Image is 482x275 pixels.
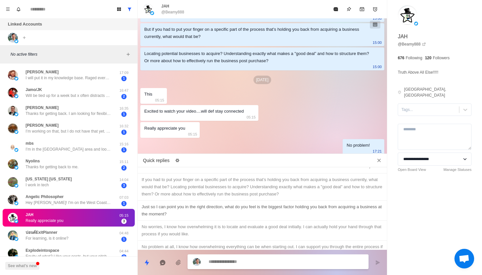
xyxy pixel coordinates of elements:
button: Add reminder [369,3,382,16]
p: Following [406,55,422,61]
button: Close quick replies [374,155,384,166]
button: Show all conversations [124,4,135,14]
p: 15:00 [373,39,382,46]
p: 05:15 [116,213,132,218]
p: Hey [PERSON_NAME]! I'm on the West Coast in the U.S. Been following you online for a while, just ... [26,200,111,206]
button: Add account [20,34,28,42]
p: 676 [398,55,404,61]
span: 3 [121,183,127,188]
span: 1 [121,201,127,206]
div: Excited to watch your video....will def stay connected [144,108,244,115]
a: @Beamy888 [398,41,426,47]
p: 16:47 [116,88,132,93]
div: If you had to put your finger on a specific part of the process that’s holding you back from acqu... [142,176,383,198]
img: picture [8,33,18,43]
img: picture [14,237,18,241]
span: 2 [121,254,127,260]
span: 2 [121,94,127,99]
p: 07:03 [116,195,132,200]
p: [PERSON_NAME] [26,122,59,128]
img: picture [8,123,18,133]
button: Add filters [124,50,132,58]
p: 05:15 [188,131,197,138]
p: 04:48 [116,230,132,236]
p: Followers [433,55,450,61]
p: 120 [425,55,432,61]
img: picture [14,166,18,170]
img: picture [14,201,18,205]
p: Really appreciate you [26,218,63,224]
span: 1 [121,147,127,153]
button: Add media [172,256,185,269]
span: 1 [121,76,127,81]
p: 17:21 [373,148,382,155]
button: Send message [371,256,384,269]
span: 1 [121,112,127,117]
img: picture [14,94,18,98]
button: Pin [342,3,355,16]
button: Quick replies [140,256,153,269]
div: Locating potential businesses to acquire? Understanding exactly what makes a "good deal” and how ... [144,50,370,64]
span: 2 [121,165,127,171]
img: picture [8,106,18,116]
p: [PERSON_NAME] [26,69,59,75]
p: Angelic Philosopher [26,194,64,200]
p: 14:04 [116,177,132,183]
img: picture [8,195,18,205]
img: picture [14,184,18,188]
p: 04:44 [116,248,132,254]
div: No worries, I know how overwhelming it is to locate and evaluate a good deal initially. I can act... [142,223,383,238]
img: picture [14,255,18,259]
img: picture [8,213,18,223]
p: JAH [26,212,33,218]
img: picture [143,4,153,14]
p: Will be tied up for a week but x often distracts with AI generated headlines that suck me in for ... [26,93,111,99]
p: 15:11 [116,159,132,165]
p: Jamo/JK [26,87,42,93]
div: No problem at all, I know how overwhelming everything can be when starting out. I can support you... [142,243,383,258]
p: For learning, is it online? [26,235,69,241]
button: Archive [355,3,369,16]
a: Open Board View [398,167,426,173]
p: [US_STATE] [US_STATE] [26,176,72,182]
div: No problem! [347,142,370,149]
p: 05:15 [247,114,256,121]
p: mbs [26,140,34,146]
a: Manage Statuses [443,167,472,173]
p: Explodeintospace [26,247,59,253]
p: Quick replies [143,157,170,164]
img: picture [8,230,18,240]
p: 15:00 [373,15,382,22]
p: No active filters [10,51,124,57]
p: @Beamy888 [161,9,184,15]
img: picture [14,112,18,116]
p: 15:16 [116,141,132,147]
img: picture [150,11,154,15]
p: Nyolins [26,158,40,164]
p: I’m working on that, but I do not have that yet. I guess I’m a ways away in terms of total cost o... [26,128,111,134]
p: I will put it in my knowledge base. Raged every day. Thanks [26,75,111,81]
img: picture [8,248,18,258]
img: picture [193,258,201,266]
button: Board View [114,4,124,14]
button: Mark as read [329,3,342,16]
img: picture [8,141,18,151]
img: picture [14,130,18,134]
img: picture [14,148,18,152]
p: Linked Accounts [8,21,42,27]
div: This [144,91,152,98]
img: picture [8,159,18,169]
p: I’m in the [GEOGRAPHIC_DATA] area and looking for a way to set my family up long term and hopeful... [26,146,111,152]
p: 16:35 [116,106,132,111]
p: [DATE] [253,76,271,84]
img: picture [14,39,18,43]
p: Thanks for getting back. I am looking for flexibility and giving strategic direction instead of d... [26,111,111,117]
p: Thanks for getting back to me. [26,164,78,170]
div: Just so I can point you in the right direction, what do you feel is the biggest factor holding yo... [142,203,383,218]
img: picture [14,219,18,223]
button: Menu [3,4,13,14]
p: [PERSON_NAME] [26,105,59,111]
p: 16:32 [116,123,132,129]
p: I work in tech [26,182,49,188]
p: JAH [398,33,408,41]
